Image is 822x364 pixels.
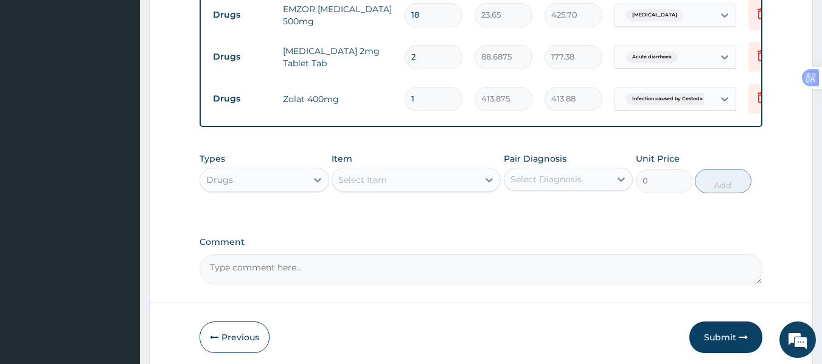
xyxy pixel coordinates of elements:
[63,68,204,84] div: Chat with us now
[626,51,678,63] span: Acute diarrhoea
[626,93,720,105] span: Infection caused by Cestoda an...
[207,4,277,26] td: Drugs
[200,6,229,35] div: Minimize live chat window
[338,174,387,186] div: Select Item
[626,9,683,21] span: [MEDICAL_DATA]
[200,154,225,164] label: Types
[510,173,582,185] div: Select Diagnosis
[332,153,352,165] label: Item
[277,87,399,111] td: Zolat 400mg
[695,169,751,193] button: Add
[6,238,232,281] textarea: Type your message and hit 'Enter'
[206,174,233,186] div: Drugs
[504,153,566,165] label: Pair Diagnosis
[207,88,277,110] td: Drugs
[207,46,277,68] td: Drugs
[636,153,680,165] label: Unit Price
[200,321,270,353] button: Previous
[23,61,49,91] img: d_794563401_company_1708531726252_794563401
[71,106,168,229] span: We're online!
[277,39,399,75] td: [MEDICAL_DATA] 2mg Tablet Tab
[689,321,762,353] button: Submit
[200,237,763,247] label: Comment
